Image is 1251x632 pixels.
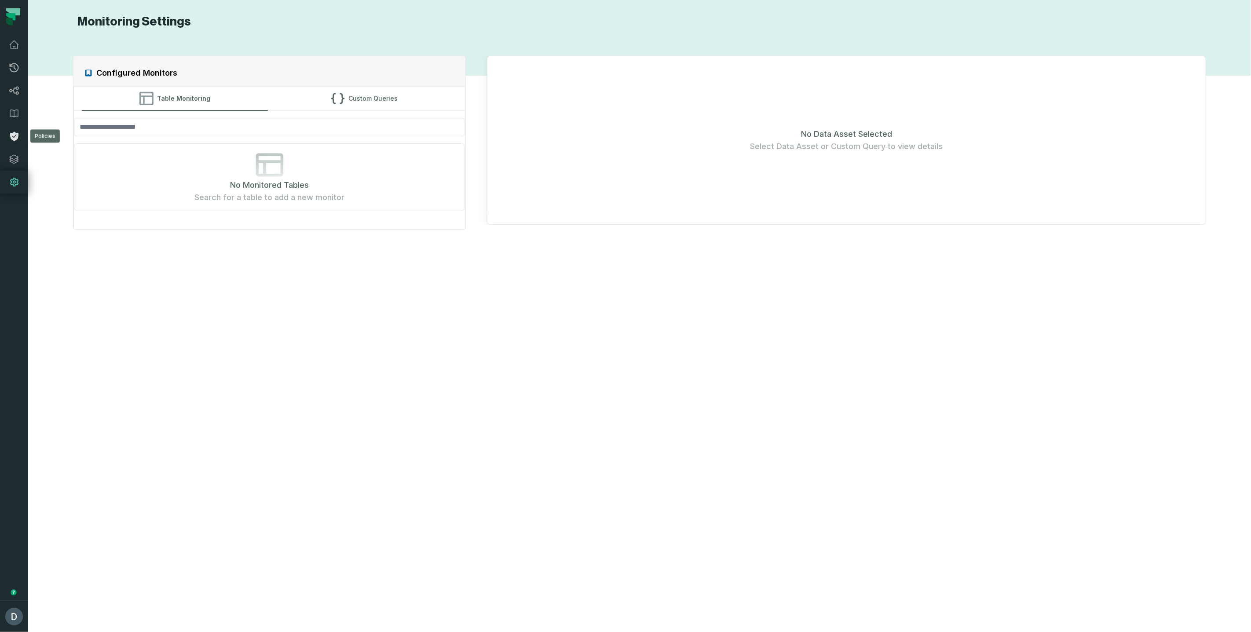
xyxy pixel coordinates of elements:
span: No Data Asset Selected [801,128,892,140]
div: Tooltip anchor [10,588,18,596]
button: Custom Queries [271,87,457,110]
span: Search for a table to add a new monitor [194,191,344,204]
span: Select Data Asset or Custom Query to view details [750,140,943,153]
img: avatar of Daniel Lahyani [5,608,23,625]
h2: Configured Monitors [96,67,177,79]
span: No Monitored Tables [230,179,309,191]
h1: Monitoring Settings [73,14,191,29]
div: Policies [30,129,60,142]
button: Table Monitoring [82,87,268,110]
